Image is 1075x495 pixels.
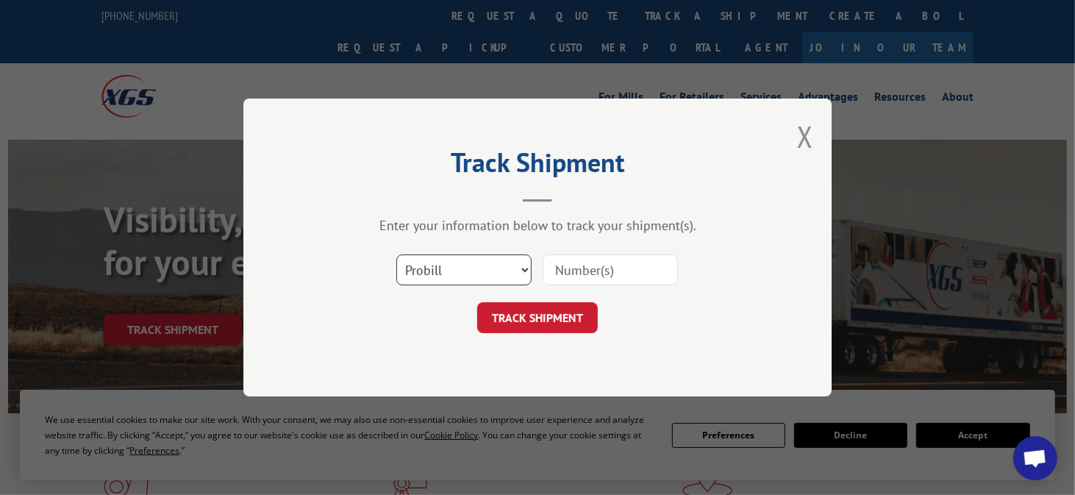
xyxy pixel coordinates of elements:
[317,217,758,234] div: Enter your information below to track your shipment(s).
[317,152,758,180] h2: Track Shipment
[477,302,598,333] button: TRACK SHIPMENT
[543,254,678,285] input: Number(s)
[1013,436,1057,480] div: Open chat
[797,117,813,156] button: Close modal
